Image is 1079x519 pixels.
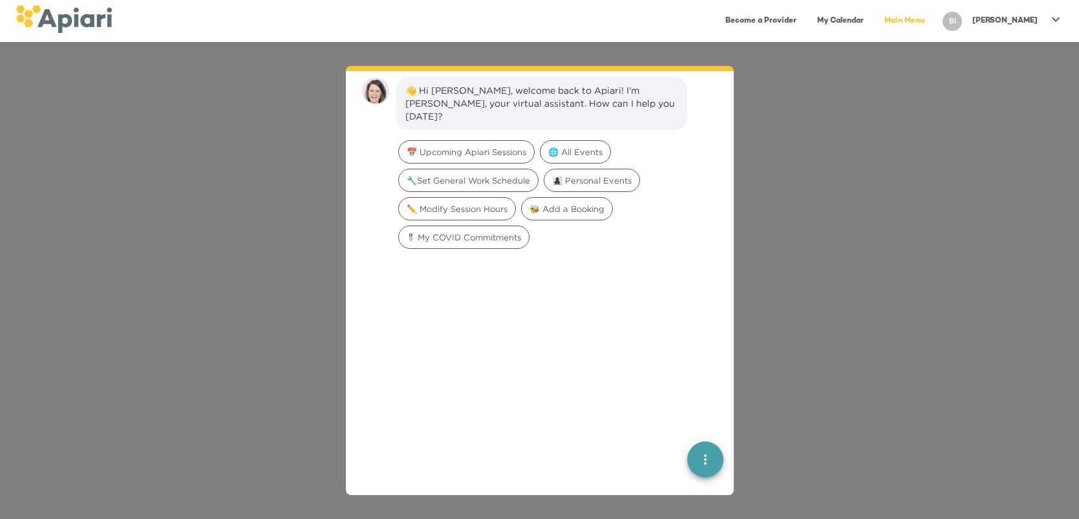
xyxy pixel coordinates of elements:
[399,175,538,187] span: 🔧Set General Work Schedule
[877,8,932,34] a: Main Menu
[687,441,723,477] button: quick menu
[521,197,613,220] div: 🐝 Add a Booking
[972,16,1038,26] p: [PERSON_NAME]
[544,175,639,187] span: 👩‍👧‍👦 Personal Events
[943,12,962,31] div: BI
[540,146,610,158] span: 🌐 All Events
[398,197,516,220] div: ✏️ Modify Session Hours
[544,169,640,192] div: 👩‍👧‍👦 Personal Events
[399,146,534,158] span: 📅 Upcoming Apiari Sessions
[405,84,678,123] div: 👋 Hi [PERSON_NAME], welcome back to Apiari! I'm [PERSON_NAME], your virtual assistant. How can I ...
[399,203,515,215] span: ✏️ Modify Session Hours
[540,140,611,164] div: 🌐 All Events
[398,140,535,164] div: 📅 Upcoming Apiari Sessions
[399,231,529,244] span: 🎖 My COVID Commitments
[398,226,529,249] div: 🎖 My COVID Commitments
[809,8,871,34] a: My Calendar
[718,8,804,34] a: Become a Provider
[522,203,612,215] span: 🐝 Add a Booking
[16,5,112,33] img: logo
[398,169,539,192] div: 🔧Set General Work Schedule
[361,77,390,105] img: amy.37686e0395c82528988e.png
